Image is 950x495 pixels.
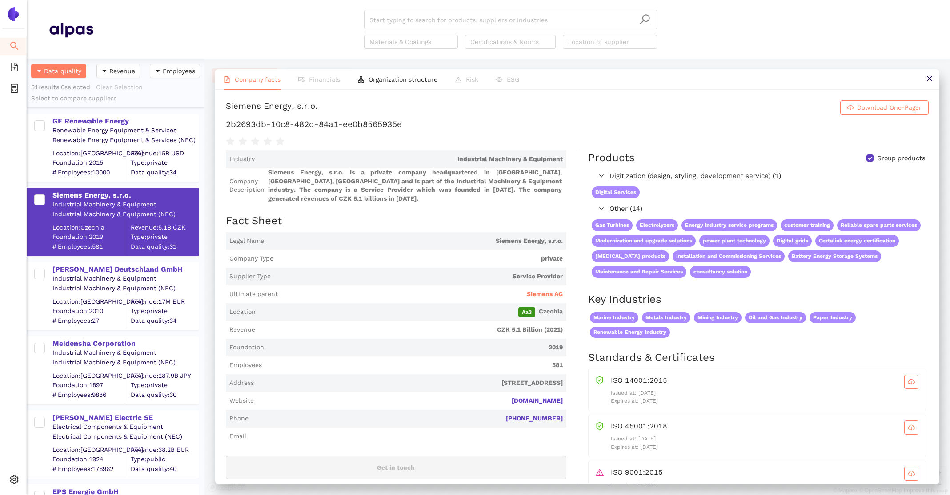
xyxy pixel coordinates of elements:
div: Products [588,150,635,166]
span: Industry [229,155,255,164]
span: Revenue [229,325,255,334]
span: star [238,137,247,146]
div: [PERSON_NAME] Electric SE [52,413,198,423]
span: CZK 5.1 Billion (2021) [259,325,563,334]
div: ISO 45001:2018 [611,420,918,435]
img: Homepage [49,19,93,41]
span: Company Description [229,177,265,194]
div: Revenue: 287.9B JPY [131,371,198,380]
div: Location: [GEOGRAPHIC_DATA] [52,297,125,306]
span: star [251,137,260,146]
span: close [926,75,933,82]
span: cloud-download [905,424,918,431]
span: Siemens AG [527,290,563,299]
p: Issued at: [DATE] [611,435,918,443]
span: star [226,137,235,146]
span: Data quality: 30 [131,390,198,399]
h1: 2b2693db-10c8-482d-84a1-ee0b8565935e [226,119,929,130]
div: Revenue: 5.1B CZK [131,223,198,232]
span: Type: public [131,455,198,464]
span: right [599,173,604,178]
span: Company facts [235,76,281,83]
span: [STREET_ADDRESS] [257,379,563,388]
span: Oil and Gas Industry [745,312,806,323]
div: Siemens Energy, s.r.o. [226,100,318,115]
span: Download One-Pager [857,103,922,112]
span: right [599,206,604,211]
div: Industrial Machinery & Equipment (NEC) [52,210,198,219]
div: [PERSON_NAME] Deutschland GmbH [52,265,198,274]
div: Meidensha Corporation [52,339,198,348]
button: cloud-downloadDownload One-Pager [840,100,929,115]
span: Risk [466,76,478,83]
span: Employees [163,66,195,76]
button: Clear Selection [96,80,148,94]
button: cloud-download [904,467,918,481]
div: Location: Czechia [52,223,125,232]
span: star [263,137,272,146]
span: consultancy solution [690,266,751,278]
span: [MEDICAL_DATA] products [592,250,669,262]
h2: Fact Sheet [226,214,566,229]
button: caret-downEmployees [150,64,200,78]
span: Supplier Type [229,272,271,281]
div: Industrial Machinery & Equipment [52,274,198,283]
span: Ultimate parent [229,290,278,299]
span: Mining Industry [694,312,742,323]
span: Website [229,396,254,405]
span: 2019 [268,343,563,352]
p: Issued at: [DATE] [611,481,918,489]
button: caret-downData quality [31,64,86,78]
div: Industrial Machinery & Equipment [52,348,198,357]
div: Location: [GEOGRAPHIC_DATA] [52,445,125,454]
span: Foundation: 1897 [52,381,125,390]
span: Siemens Energy, s.r.o. is a private company headquartered in [GEOGRAPHIC_DATA], [GEOGRAPHIC_DATA]... [268,168,563,203]
span: Energy industry service programs [681,219,777,231]
span: Industrial Machinery & Equipment [258,155,563,164]
span: Data quality: 34 [131,168,198,177]
div: Siemens Energy, s.r.o. [52,190,198,200]
span: star [276,137,285,146]
span: caret-down [155,68,161,75]
div: Digitization (design, styling, development service) (1) [588,169,928,183]
p: Expires at: [DATE] [611,397,918,405]
span: Data quality: 34 [131,316,198,325]
span: setting [10,472,19,490]
span: Foundation: 2019 [52,233,125,242]
span: Financials [309,76,340,83]
span: Location [229,308,256,317]
span: Electrolyzers [636,219,678,231]
span: Type: private [131,307,198,316]
p: Issued at: [DATE] [611,389,918,397]
span: Address [229,379,254,388]
span: 581 [265,361,563,370]
span: 31 results, 0 selected [31,83,90,91]
span: Data quality: 31 [131,242,198,251]
span: Certalink energy certification [815,235,899,247]
span: cloud-download [905,378,918,385]
div: ISO 14001:2015 [611,375,918,389]
div: Other (14) [588,202,928,216]
span: Employees [229,361,262,370]
span: file-add [10,59,19,77]
span: Maintenance and Repair Services [592,266,686,278]
span: safety-certificate [596,375,604,384]
span: ESG [507,76,519,83]
span: Data quality [44,66,81,76]
span: warning [455,76,461,83]
button: cloud-download [904,375,918,389]
span: Battery Energy Storage Systems [788,250,881,262]
h2: Key Industries [588,292,929,307]
span: Paper Industry [810,312,856,323]
span: search [10,38,19,56]
div: Industrial Machinery & Equipment (NEC) [52,284,198,293]
span: eye [496,76,502,83]
span: Service Provider [274,272,563,281]
span: caret-down [36,68,42,75]
span: # Employees: 581 [52,242,125,251]
span: Data quality: 40 [131,464,198,473]
span: Siemens Energy, s.r.o. [268,237,563,246]
div: Revenue: 15B USD [131,149,198,158]
div: Renewable Energy Equipment & Services [52,126,198,135]
span: # Employees: 27 [52,316,125,325]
